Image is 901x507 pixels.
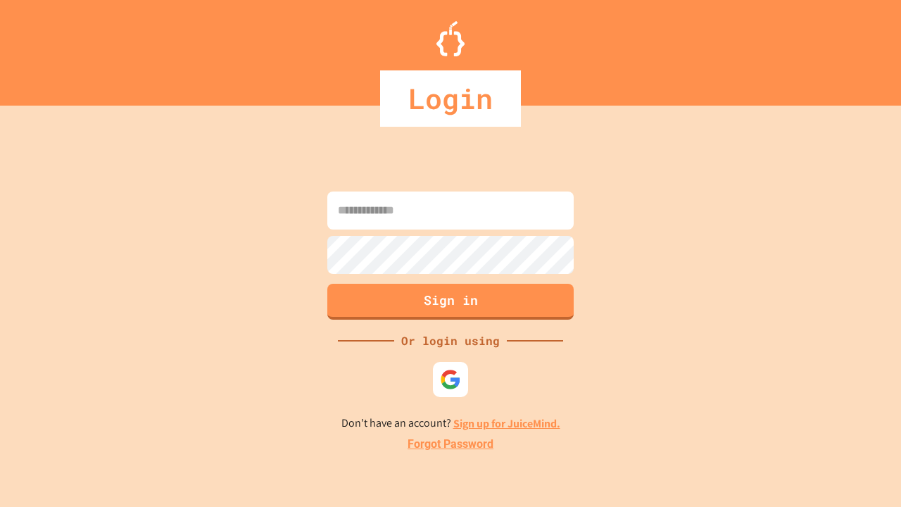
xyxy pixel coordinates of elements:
[341,415,560,432] p: Don't have an account?
[394,332,507,349] div: Or login using
[440,369,461,390] img: google-icon.svg
[327,284,574,320] button: Sign in
[380,70,521,127] div: Login
[453,416,560,431] a: Sign up for JuiceMind.
[408,436,493,453] a: Forgot Password
[436,21,465,56] img: Logo.svg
